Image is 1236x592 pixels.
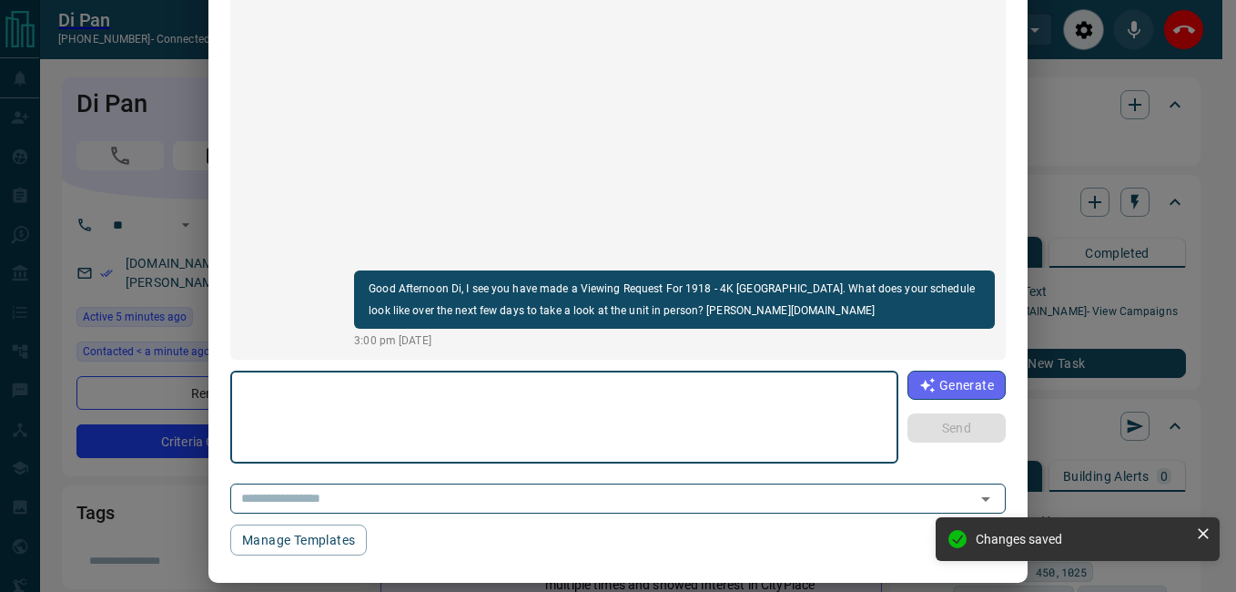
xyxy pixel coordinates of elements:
p: 3:00 pm [DATE] [354,332,995,349]
button: Generate [907,371,1006,400]
div: Changes saved [976,532,1189,546]
p: Good Afternoon Di, I see you have made a Viewing Request For 1918 - 4K [GEOGRAPHIC_DATA]. What do... [369,278,980,322]
button: Manage Templates [230,525,367,556]
button: Open [973,486,998,512]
